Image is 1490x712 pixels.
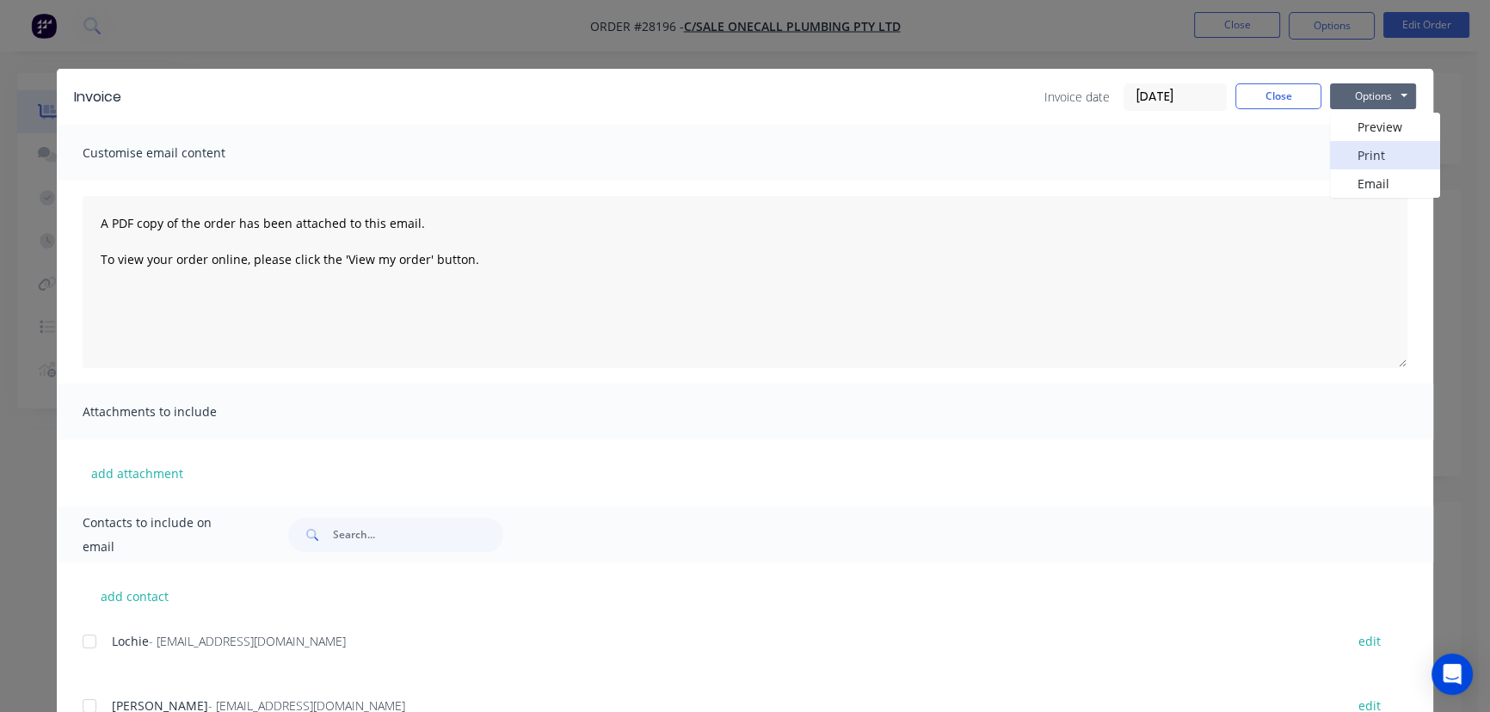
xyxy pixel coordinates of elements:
div: Invoice [74,87,121,107]
span: Lochie [112,633,149,649]
button: edit [1348,629,1391,653]
button: Print [1330,141,1440,169]
span: Contacts to include on email [83,511,245,559]
button: add attachment [83,460,192,486]
button: Email [1330,169,1440,198]
span: - [EMAIL_ADDRESS][DOMAIN_NAME] [149,633,346,649]
span: Attachments to include [83,400,272,424]
button: Options [1330,83,1416,109]
div: Open Intercom Messenger [1432,654,1473,695]
textarea: A PDF copy of the order has been attached to this email. To view your order online, please click ... [83,196,1407,368]
span: Customise email content [83,141,272,165]
button: Close [1235,83,1321,109]
input: Search... [333,518,503,552]
span: Invoice date [1044,88,1110,106]
button: Preview [1330,113,1440,141]
button: add contact [83,583,186,609]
